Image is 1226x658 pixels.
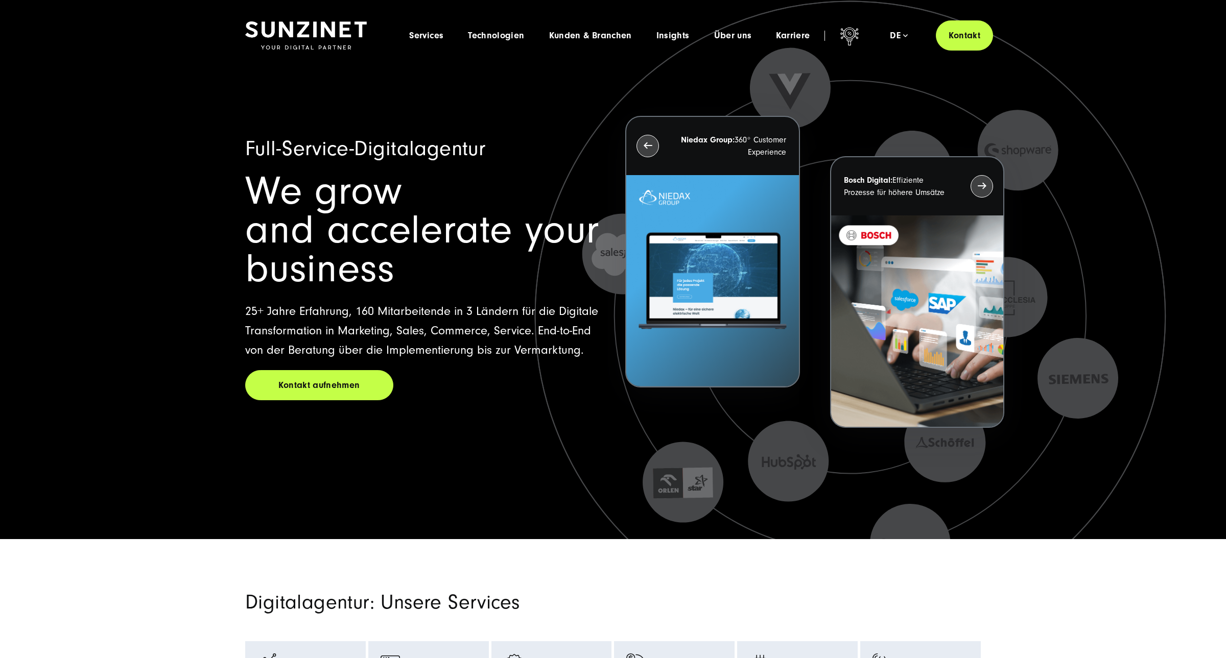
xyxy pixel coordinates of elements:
[844,174,952,199] p: Effiziente Prozesse für höhere Umsätze
[831,215,1003,427] img: BOSCH - Kundeprojekt - Digital Transformation Agentur SUNZINET
[625,116,799,388] button: Niedax Group:360° Customer Experience Letztes Projekt von Niedax. Ein Laptop auf dem die Niedax W...
[245,302,601,360] p: 25+ Jahre Erfahrung, 160 Mitarbeitende in 3 Ländern für die Digitale Transformation in Marketing,...
[681,135,735,144] strong: Niedax Group:
[245,21,367,50] img: SUNZINET Full Service Digital Agentur
[245,590,730,615] h2: Digitalagentur: Unsere Services
[656,31,690,41] a: Insights
[626,175,798,387] img: Letztes Projekt von Niedax. Ein Laptop auf dem die Niedax Website geöffnet ist, auf blauem Hinter...
[844,176,892,185] strong: Bosch Digital:
[468,31,524,41] a: Technologien
[409,31,443,41] a: Services
[549,31,632,41] a: Kunden & Branchen
[776,31,810,41] a: Karriere
[245,168,599,291] span: We grow and accelerate your business
[245,137,485,161] span: Full-Service-Digitalagentur
[677,134,786,158] p: 360° Customer Experience
[245,370,393,400] a: Kontakt aufnehmen
[936,20,993,51] a: Kontakt
[714,31,752,41] a: Über uns
[830,156,1004,428] button: Bosch Digital:Effiziente Prozesse für höhere Umsätze BOSCH - Kundeprojekt - Digital Transformatio...
[890,31,908,41] div: de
